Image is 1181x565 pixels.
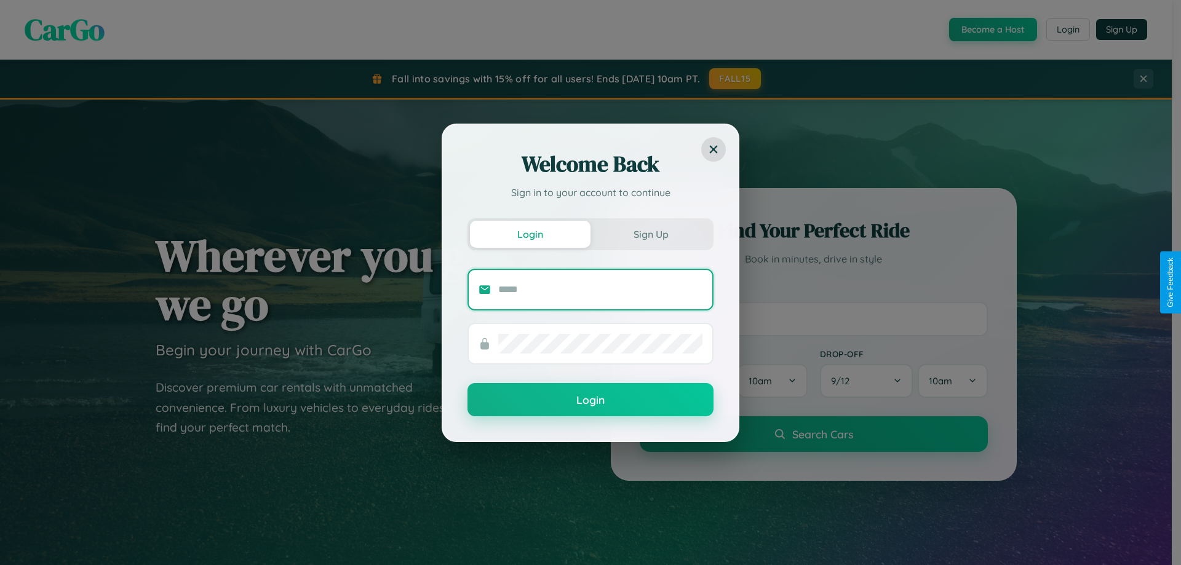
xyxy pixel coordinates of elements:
[590,221,711,248] button: Sign Up
[467,383,714,416] button: Login
[470,221,590,248] button: Login
[1166,258,1175,307] div: Give Feedback
[467,149,714,179] h2: Welcome Back
[467,185,714,200] p: Sign in to your account to continue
